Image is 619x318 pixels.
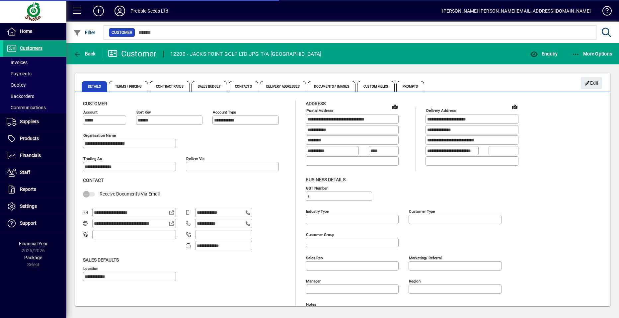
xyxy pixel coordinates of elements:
span: Documents / Images [308,81,355,92]
span: More Options [572,51,612,56]
span: Contract Rates [150,81,190,92]
app-page-header-button: Back [66,48,103,60]
button: Enquiry [528,48,559,60]
a: Knowledge Base [597,1,611,23]
div: [PERSON_NAME] [PERSON_NAME][EMAIL_ADDRESS][DOMAIN_NAME] [442,6,591,16]
span: Terms / Pricing [109,81,148,92]
mat-label: GST Number [306,186,328,190]
span: Backorders [7,94,34,99]
span: Financial Year [19,241,48,246]
button: Filter [72,27,97,39]
span: Staff [20,170,30,175]
span: Customers [20,45,42,51]
mat-label: Location [83,266,98,271]
a: Support [3,215,66,232]
mat-label: Marketing/ Referral [409,255,442,260]
span: Payments [7,71,32,76]
mat-label: Customer group [306,232,334,237]
a: Invoices [3,57,66,68]
a: Products [3,130,66,147]
span: Contacts [229,81,258,92]
mat-label: Deliver via [186,156,204,161]
span: Contact [83,178,104,183]
div: Prebble Seeds Ltd [130,6,168,16]
span: Delivery Addresses [260,81,306,92]
mat-label: Industry type [306,209,329,213]
span: Details [82,81,107,92]
mat-label: Trading as [83,156,102,161]
a: Settings [3,198,66,215]
span: Business details [306,177,346,182]
a: Quotes [3,79,66,91]
mat-label: Customer type [409,209,435,213]
span: Customer [83,101,107,106]
span: Home [20,29,32,34]
span: Edit [584,78,599,89]
span: Enquiry [530,51,558,56]
span: Sales defaults [83,257,119,263]
span: Receive Documents Via Email [100,191,160,197]
mat-label: Notes [306,302,316,306]
span: Support [20,220,37,226]
span: Suppliers [20,119,39,124]
a: Payments [3,68,66,79]
span: Sales Budget [192,81,227,92]
div: 12200 - JACKS POINT GOLF LTD JPG T/A [GEOGRAPHIC_DATA] [170,49,322,59]
a: View on map [390,101,400,112]
span: Package [24,255,42,260]
a: Home [3,23,66,40]
mat-label: Account [83,110,98,115]
button: Profile [109,5,130,17]
mat-label: Manager [306,278,321,283]
a: Backorders [3,91,66,102]
mat-label: Sales rep [306,255,323,260]
span: Quotes [7,82,26,88]
mat-label: Region [409,278,421,283]
mat-label: Organisation name [83,133,116,138]
span: Prompts [396,81,425,92]
span: Reports [20,187,36,192]
mat-label: Account Type [213,110,236,115]
span: Address [306,101,326,106]
a: Financials [3,147,66,164]
button: Edit [581,77,602,89]
div: Customer [108,48,157,59]
span: Invoices [7,60,28,65]
a: Communications [3,102,66,113]
span: Financials [20,153,41,158]
a: Staff [3,164,66,181]
span: Customer [112,29,132,36]
span: Filter [73,30,96,35]
a: Reports [3,181,66,198]
button: Add [88,5,109,17]
span: Back [73,51,96,56]
a: View on map [509,101,520,112]
a: Suppliers [3,114,66,130]
button: Back [72,48,97,60]
button: More Options [570,48,614,60]
span: Products [20,136,39,141]
span: Custom Fields [357,81,394,92]
span: Communications [7,105,46,110]
mat-label: Sort key [136,110,151,115]
span: Settings [20,203,37,209]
